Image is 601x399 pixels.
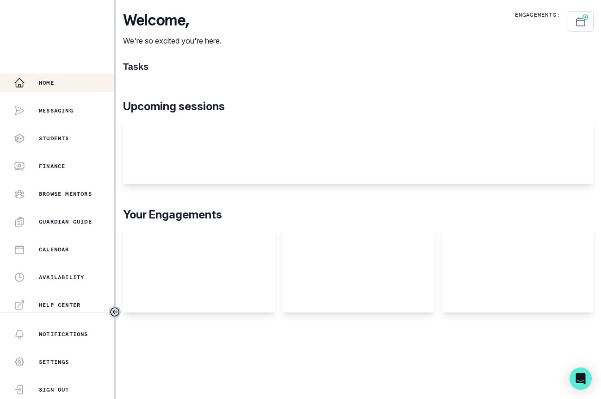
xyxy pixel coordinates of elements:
[123,206,594,223] p: Your Engagements
[39,135,69,142] p: Students
[568,11,594,32] button: Schedule Sessions
[515,11,560,19] p: Engagements:
[39,79,54,87] p: Home
[123,11,222,30] p: Welcome ,
[39,386,69,393] p: Sign Out
[39,218,92,225] p: Guardian Guide
[39,358,69,366] p: Settings
[123,35,222,46] p: We're so excited you're here.
[123,61,594,72] h1: Tasks
[570,368,592,390] div: Open Intercom Messenger
[39,107,73,114] p: Messaging
[39,274,84,281] p: Availability
[109,306,121,318] button: Toggle sidebar
[39,246,69,253] p: Calendar
[123,98,594,115] p: Upcoming sessions
[39,162,65,170] p: Finance
[39,301,81,309] p: Help Center
[39,190,92,198] p: Browse Mentors
[39,330,88,338] p: Notifications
